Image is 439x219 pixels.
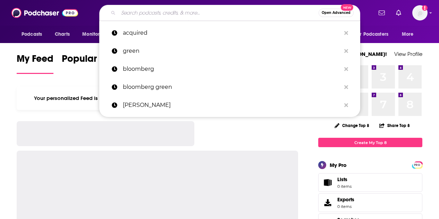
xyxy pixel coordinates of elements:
[318,138,422,147] a: Create My Top 8
[318,173,422,192] a: Lists
[412,5,428,20] img: User Profile
[337,196,354,203] span: Exports
[402,30,414,39] span: More
[77,28,116,41] button: open menu
[99,60,360,78] a: bloomberg
[62,53,121,69] span: Popular Feed
[330,162,347,168] div: My Pro
[318,193,422,212] a: Exports
[322,11,351,15] span: Open Advanced
[99,96,360,114] a: [PERSON_NAME]
[351,28,398,41] button: open menu
[82,30,107,39] span: Monitoring
[376,7,388,19] a: Show notifications dropdown
[355,30,388,39] span: For Podcasters
[123,78,341,96] p: bloomberg green
[337,176,347,183] span: Lists
[422,5,428,11] svg: Add a profile image
[413,162,421,167] a: PRO
[99,24,360,42] a: acquired
[50,28,74,41] a: Charts
[330,121,373,130] button: Change Top 8
[17,53,53,74] a: My Feed
[321,178,335,187] span: Lists
[393,7,404,19] a: Show notifications dropdown
[413,162,421,168] span: PRO
[337,176,352,183] span: Lists
[123,42,341,60] p: green
[99,78,360,96] a: bloomberg green
[321,198,335,208] span: Exports
[22,30,42,39] span: Podcasts
[319,9,354,17] button: Open AdvancedNew
[341,4,353,11] span: New
[397,28,422,41] button: open menu
[118,7,319,18] input: Search podcasts, credits, & more...
[62,53,121,74] a: Popular Feed
[379,119,410,132] button: Share Top 8
[123,24,341,42] p: acquired
[123,60,341,78] p: bloomberg
[412,5,428,20] span: Logged in as cgiron
[412,5,428,20] button: Show profile menu
[17,53,53,69] span: My Feed
[55,30,70,39] span: Charts
[99,5,360,21] div: Search podcasts, credits, & more...
[394,51,422,57] a: View Profile
[337,184,352,189] span: 0 items
[17,28,51,41] button: open menu
[337,204,354,209] span: 0 items
[17,86,298,110] div: Your personalized Feed is curated based on the Podcasts, Creators, Users, and Lists that you Follow.
[123,96,341,114] p: tim ferriss
[99,42,360,60] a: green
[11,6,78,19] img: Podchaser - Follow, Share and Rate Podcasts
